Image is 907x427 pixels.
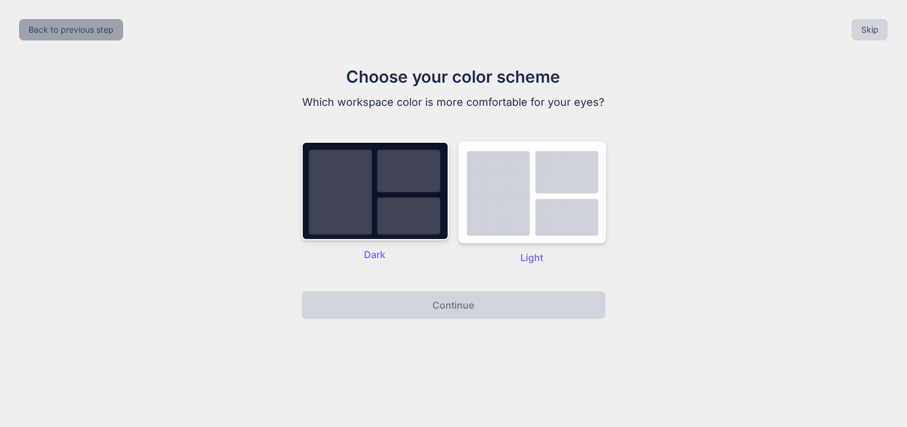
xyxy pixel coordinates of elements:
[254,94,654,111] p: Which workspace color is more comfortable for your eyes?
[302,247,449,262] p: Dark
[459,250,606,265] p: Light
[302,142,449,240] img: dark
[19,19,123,40] button: Back to previous step
[852,19,888,40] button: Skip
[254,64,654,89] h1: Choose your color scheme
[302,291,606,319] button: Continue
[433,298,475,312] p: Continue
[459,142,606,243] img: dark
